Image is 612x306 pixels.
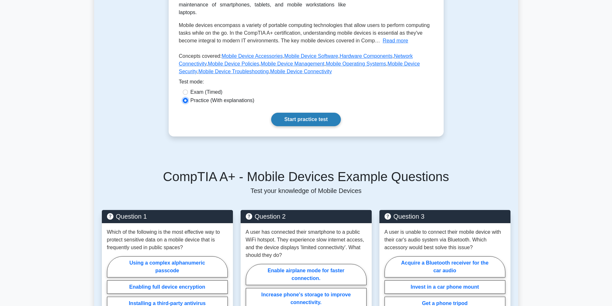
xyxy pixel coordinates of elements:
[246,228,367,259] p: A user has connected their smartphone to a public WiFi hotspot. They experience slow internet acc...
[179,22,430,43] span: Mobile devices encompass a variety of portable computing technologies that allow users to perform...
[107,228,228,251] p: Which of the following is the most effective way to protect sensitive data on a mobile device tha...
[270,69,332,74] a: Mobile Device Connectivity
[179,78,433,88] div: Test mode:
[385,228,505,251] p: A user is unable to connect their mobile device with their car's audio system via Bluetooth. Whic...
[385,213,505,220] h5: Question 3
[179,52,433,78] p: Concepts covered: , , , , , , , , ,
[246,213,367,220] h5: Question 2
[107,213,228,220] h5: Question 1
[383,37,408,45] button: Read more
[102,169,510,184] h5: CompTIA A+ - Mobile Devices Example Questions
[191,97,254,104] label: Practice (With explanations)
[107,256,228,277] label: Using a complex alphanumeric passcode
[385,280,505,294] label: Invest in a car phone mount
[191,88,223,96] label: Exam (Timed)
[107,280,228,294] label: Enabling full device encryption
[199,69,269,74] a: Mobile Device Troubleshooting
[340,53,393,59] a: Hardware Components
[326,61,386,66] a: Mobile Operating Systems
[246,264,367,285] label: Enable airplane mode for faster connection.
[271,113,341,126] a: Start practice test
[284,53,338,59] a: Mobile Device Software
[208,61,259,66] a: Mobile Device Policies
[261,61,324,66] a: Mobile Device Management
[385,256,505,277] label: Acquire a Bluetooth receiver for the car audio
[222,53,283,59] a: Mobile Device Accessories
[102,187,510,195] p: Test your knowledge of Mobile Devices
